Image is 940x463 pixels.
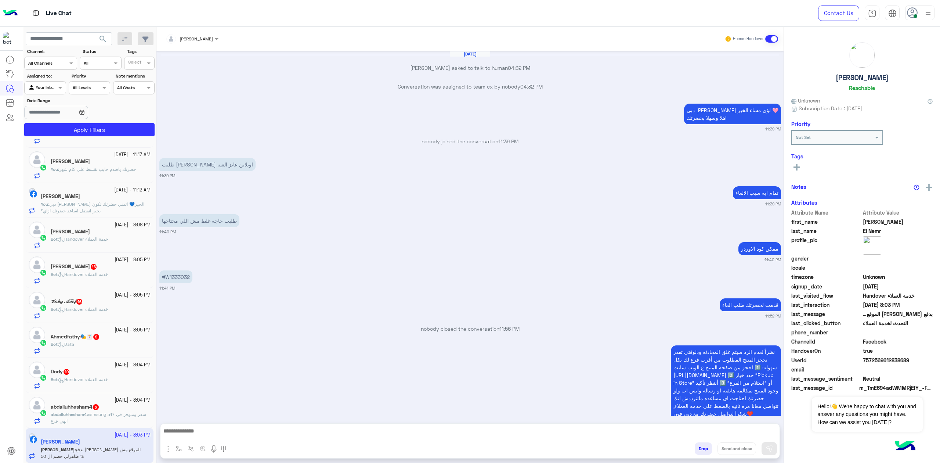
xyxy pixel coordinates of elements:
[51,166,59,172] b: :
[791,183,806,190] h6: Notes
[209,445,218,453] img: send voice note
[863,218,933,226] span: Ahmed
[765,126,781,132] small: 11:39 PM
[159,137,781,145] p: nobody joined the conversation
[41,201,49,207] b: :
[59,377,108,382] span: Handover خدمة العملاء
[29,222,45,238] img: defaultAdmin.png
[51,412,88,417] b: :
[51,412,87,417] span: abdalluhhesham4
[863,347,933,355] span: true
[799,104,862,112] span: Subscription Date : [DATE]
[791,209,861,216] span: Attribute Name
[40,339,47,347] img: WhatsApp
[863,338,933,345] span: 0
[791,329,861,336] span: phone_number
[520,83,543,90] span: 04:32 PM
[200,446,206,452] img: create order
[51,306,59,312] b: :
[51,404,100,410] h5: abdalluhhesham4
[159,158,256,171] p: 10/8/2025, 11:39 PM
[450,51,490,57] h6: [DATE]
[766,445,773,452] img: send message
[94,32,112,48] button: search
[127,59,141,67] div: Select
[31,8,40,18] img: tab
[791,218,861,226] span: first_name
[59,272,108,277] span: Handover خدمة العملاء
[863,301,933,309] span: 2025-10-02T17:03:27.168Z
[173,442,185,455] button: select flow
[863,236,881,255] img: picture
[159,64,781,72] p: [PERSON_NAME] asked to talk to human
[673,349,778,417] span: نظراً لعدم الرد سيتم غلق المحادثه ودلوقتى تقدر تحجز المنتج المطلوب من أقرب فرع لك بكل سهولة: 1️⃣ ...
[59,166,136,172] span: حضرتك يافندم حابب تقسط علي كام شهر
[51,272,58,277] span: Bot
[51,263,97,270] h5: Mohamed Fouad
[197,442,209,455] button: create order
[127,48,154,55] label: Tags
[863,283,933,290] span: 2025-07-23T18:24:41.306Z
[791,347,861,355] span: HandoverOn
[738,242,781,255] p: 10/8/2025, 11:40 PM
[159,83,781,90] p: Conversation was assigned to team cx by nobody
[720,298,781,311] p: 10/8/2025, 11:52 PM
[733,36,764,42] small: Human Handover
[29,397,45,413] img: defaultAdmin.png
[159,270,192,283] p: 10/8/2025, 11:41 PM
[59,306,108,312] span: Handover خدمة العملاء
[41,193,80,200] h5: Ahmed Abdelmonem
[791,153,933,159] h6: Tags
[114,151,151,158] small: [DATE] - 11:17 AM
[863,209,933,216] span: Attribute Value
[115,327,151,334] small: [DATE] - 8:05 PM
[40,164,47,171] img: WhatsApp
[850,43,875,68] img: picture
[863,292,933,299] span: Handover خدمة العملاء
[791,375,861,383] span: last_message_sentiment
[791,283,861,290] span: signup_date
[926,184,932,191] img: add
[51,334,100,340] h5: Ahmedfathy🎭🃏
[46,8,72,18] p: Live Chat
[863,264,933,272] span: null
[791,366,861,373] span: email
[40,374,47,381] img: WhatsApp
[849,85,875,91] h6: Reachable
[892,434,918,459] img: hulul-logo.png
[863,375,933,383] span: 0
[812,397,922,432] span: Hello!👋 We're happy to chat with you and answer any questions you might have. How can we assist y...
[51,236,59,242] b: :
[3,32,16,45] img: 1403182699927242
[115,292,151,299] small: [DATE] - 8:05 PM
[791,273,861,281] span: timezone
[51,341,58,347] span: Bot
[499,326,520,332] span: 11:56 PM
[51,341,59,347] b: :
[29,256,45,273] img: defaultAdmin.png
[185,442,197,455] button: Trigger scenario
[863,329,933,336] span: null
[791,292,861,299] span: last_visited_flow
[64,369,69,375] span: 10
[791,97,820,104] span: Unknown
[791,227,861,235] span: last_name
[51,166,58,172] span: You
[865,6,879,21] a: tab
[115,256,151,263] small: [DATE] - 8:05 PM
[863,227,933,235] span: El Nemr
[29,151,45,168] img: defaultAdmin.png
[41,201,144,213] span: دبي فون مهند احمد مساء الخير💙 اتمني حضرتك تكون بخير اتفضل اساعد حضرتك ازاي؟
[159,285,175,291] small: 11:41 PM
[40,234,47,241] img: WhatsApp
[51,272,59,277] b: :
[40,304,47,312] img: WhatsApp
[98,35,107,43] span: search
[76,299,82,305] span: 16
[51,229,90,235] h5: Abdelaziz Mohamed
[717,442,756,455] button: Send and close
[83,48,120,55] label: Status
[836,73,889,82] h5: [PERSON_NAME]
[863,356,933,364] span: 7572569612838689
[27,73,65,79] label: Assigned to:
